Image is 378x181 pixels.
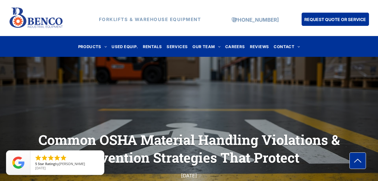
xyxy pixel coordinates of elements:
a: PRODUCTS [76,42,109,51]
h1: Common OSHA Material Handling Violations & Prevention Strategies That Protect [24,130,355,167]
a: REQUEST QUOTE OR SERVICE [302,13,369,26]
a: CAREERS [223,42,247,51]
span: REQUEST QUOTE OR SERVICE [304,14,366,25]
li:  [54,154,61,161]
span: by [35,162,99,166]
a: [PHONE_NUMBER] [232,17,279,23]
li:  [60,154,67,161]
a: CONTACT [271,42,302,51]
div: [DATE] [77,171,301,180]
a: REVIEWS [247,42,272,51]
a: SERVICES [164,42,190,51]
li:  [35,154,42,161]
li:  [47,154,54,161]
a: RENTALS [140,42,164,51]
span: [PERSON_NAME] [59,161,85,166]
a: OUR TEAM [190,42,223,51]
img: Review Rating [12,157,24,169]
li:  [41,154,48,161]
span: [DATE] [35,166,46,170]
span: Star Rating [38,161,55,166]
strong: FORKLIFTS & WAREHOUSE EQUIPMENT [99,17,201,22]
a: USED EQUIP. [109,42,140,51]
span: 5 [35,161,37,166]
